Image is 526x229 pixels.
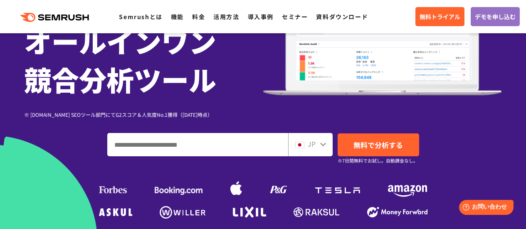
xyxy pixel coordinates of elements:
a: 活用方法 [213,12,239,21]
span: JP [308,139,316,149]
span: デモを申し込む [475,12,516,21]
a: 無料で分析する [338,133,419,156]
small: ※7日間無料でお試し。自動課金なし。 [338,157,418,165]
a: Semrushとは [119,12,162,21]
a: 無料トライアル [415,7,464,26]
a: 資料ダウンロード [316,12,368,21]
iframe: Help widget launcher [452,197,517,220]
a: 機能 [171,12,184,21]
span: 無料で分析する [353,140,403,150]
a: デモを申し込む [471,7,520,26]
h1: オールインワン 競合分析ツール [24,22,263,98]
a: 料金 [192,12,205,21]
input: ドメイン、キーワードまたはURLを入力してください [108,133,288,156]
div: ※ [DOMAIN_NAME] SEOツール部門にてG2スコア＆人気度No.1獲得（[DATE]時点） [24,111,263,118]
span: 無料トライアル [420,12,460,21]
a: セミナー [282,12,308,21]
a: 導入事例 [248,12,274,21]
